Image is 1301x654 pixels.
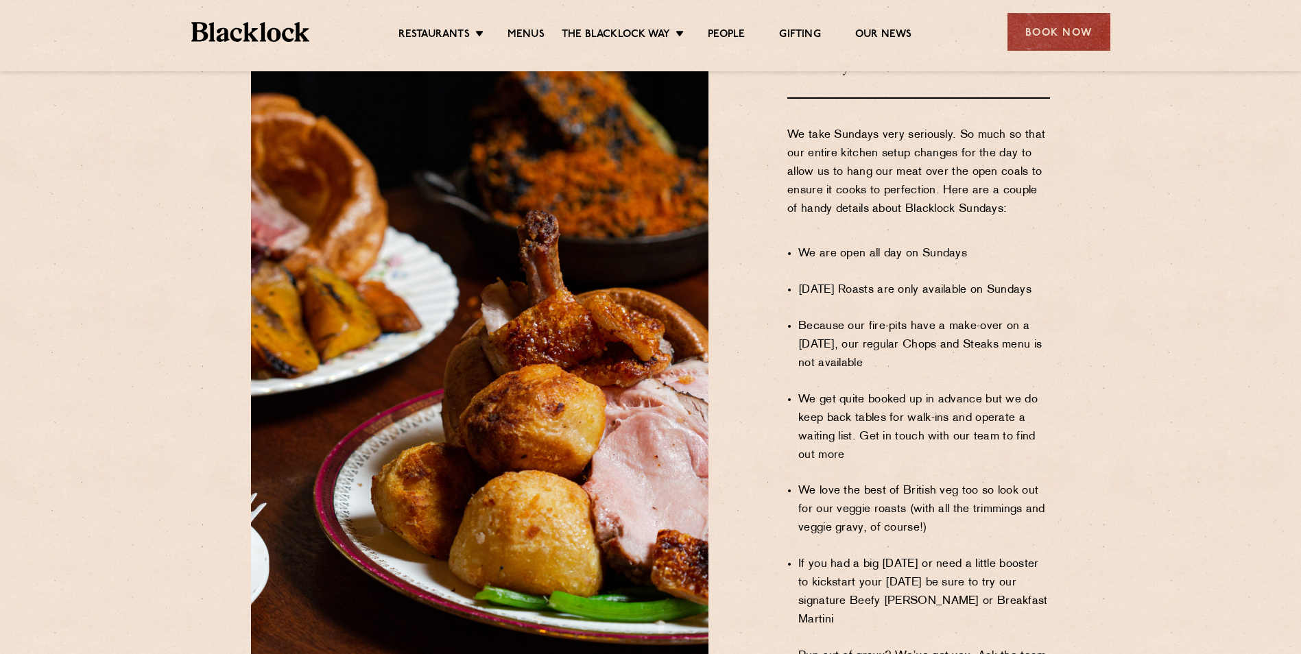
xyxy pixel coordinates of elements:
p: We take Sundays very seriously. So much so that our entire kitchen setup changes for the day to a... [787,126,1050,237]
li: We get quite booked up in advance but we do keep back tables for walk-ins and operate a waiting l... [798,391,1050,465]
a: The Blacklock Way [562,28,670,43]
div: Book Now [1007,13,1110,51]
li: If you had a big [DATE] or need a little booster to kickstart your [DATE] be sure to try our sign... [798,555,1050,629]
a: Gifting [779,28,820,43]
a: Our News [855,28,912,43]
a: Menus [508,28,545,43]
li: Because our fire-pits have a make-over on a [DATE], our regular Chops and Steaks menu is not avai... [798,317,1050,373]
li: We love the best of British veg too so look out for our veggie roasts (with all the trimmings and... [798,482,1050,537]
img: BL_Textured_Logo-footer-cropped.svg [191,22,310,42]
a: People [708,28,745,43]
li: We are open all day on Sundays [798,245,1050,263]
li: [DATE] Roasts are only available on Sundays [798,281,1050,300]
a: Restaurants [398,28,470,43]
